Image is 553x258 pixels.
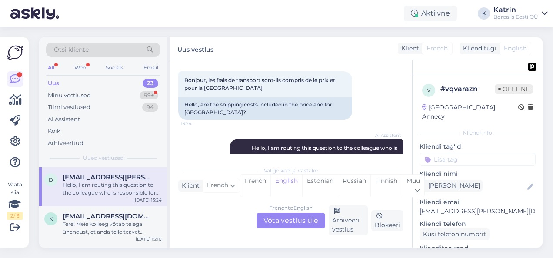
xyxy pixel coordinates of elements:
span: Muu [406,177,420,185]
div: Estonian [302,175,338,197]
div: # vqvarazn [440,84,495,94]
div: Uus [48,79,59,88]
a: KatrinBorealis Eesti OÜ [493,7,548,20]
div: Tiimi vestlused [48,103,90,112]
img: Askly Logo [7,44,23,61]
div: Klient [178,181,200,190]
p: Klienditeekond [420,244,536,253]
div: Arhiveeritud [48,139,83,148]
span: Uued vestlused [83,154,123,162]
label: Uus vestlus [177,43,213,54]
div: Socials [104,62,125,73]
div: [DATE] 13:24 [135,197,162,203]
div: Küsi telefoninumbrit [420,228,490,240]
div: Katrin [493,7,538,13]
span: Offline [495,84,533,94]
div: K [478,7,490,20]
img: pd [528,63,536,71]
div: Blokeeri [371,210,403,231]
input: Lisa tag [420,153,536,166]
p: Kliendi email [420,198,536,207]
p: Kliendi tag'id [420,142,536,151]
span: Bonjour, les frais de transport sont-ils compris de le prix et pour la [GEOGRAPHIC_DATA] [184,77,336,91]
div: 2 / 3 [7,212,23,220]
div: [GEOGRAPHIC_DATA], Annecy [422,103,518,121]
div: Minu vestlused [48,91,91,100]
span: French [426,44,448,53]
span: k [49,215,53,222]
p: [EMAIL_ADDRESS][PERSON_NAME][DOMAIN_NAME] [420,207,536,216]
span: v [427,87,430,93]
span: Otsi kliente [54,45,89,54]
div: AI Assistent [48,115,80,124]
div: Web [73,62,88,73]
div: Tere! Meie kolleeg võtab teiega ühendust, et anda teile teavet massaažitoolide vaatamise võimalus... [63,220,162,236]
div: Russian [338,175,370,197]
div: French to English [269,204,313,212]
div: Kõik [48,127,60,136]
div: 94 [142,103,158,112]
div: Valige keel ja vastake [178,167,403,175]
div: Email [142,62,160,73]
span: English [504,44,526,53]
div: Hello, I am routing this question to the colleague who is responsible for this topic. The reply m... [63,181,162,197]
p: Kliendi telefon [420,219,536,228]
span: de.jaillet@free.fr [63,173,153,181]
div: Võta vestlus üle [257,213,325,228]
div: [PERSON_NAME] [425,181,480,190]
div: 99+ [140,91,158,100]
div: Arhiveeri vestlus [329,205,368,235]
div: [DATE] 15:10 [136,236,162,242]
div: Aktiivne [404,6,457,21]
div: Klienditugi [460,44,496,53]
div: All [46,62,56,73]
span: kristelvara@hotmail.com [63,212,153,220]
div: English [270,175,302,197]
div: French [240,175,270,197]
div: 23 [143,79,158,88]
span: French [207,181,228,190]
p: Kliendi nimi [420,169,536,179]
span: Hello, I am routing this question to the colleague who is responsible for this topic. The reply m... [243,145,399,167]
span: d [49,176,53,183]
span: 13:24 [181,120,213,127]
span: AI Assistent [368,132,401,139]
div: Kliendi info [420,129,536,137]
div: Borealis Eesti OÜ [493,13,538,20]
div: Vaata siia [7,181,23,220]
div: Finnish [370,175,402,197]
div: Hello, are the shipping costs included in the price and for [GEOGRAPHIC_DATA]? [178,97,352,120]
div: Klient [398,44,419,53]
